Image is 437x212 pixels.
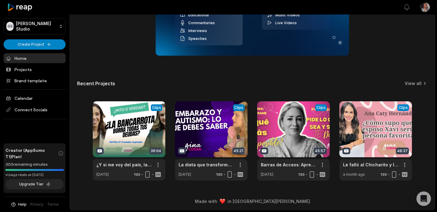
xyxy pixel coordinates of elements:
[343,161,399,168] a: Le falló al Chicharito y lo cuenta TODO - Futbol, Familia y Amor con [PERSON_NAME]
[188,28,207,33] span: Interviews
[179,161,234,168] a: La dieta que transformó la vida de mi hija autista - Lo que nadie te dijo de la vacunas
[75,198,429,204] div: Made with in [GEOGRAPHIC_DATA][PERSON_NAME]
[261,161,316,168] a: Barras de Access: Aprende a Pedir y Recibir del Universo con [PERSON_NAME] famosa por LCDLF México
[5,147,58,160] span: Creator (AppSumo T1) Plan!
[416,191,431,206] div: Open Intercom Messenger
[188,36,207,41] span: Speeches
[4,64,66,74] a: Projects
[16,21,57,32] p: [PERSON_NAME] Studio
[5,179,64,189] button: Upgrade Tier
[6,22,14,31] div: GS
[4,53,66,63] a: Home
[4,39,66,50] button: Create Project
[275,13,300,17] span: Music Videos
[4,104,66,115] span: Connect Socials
[5,161,64,168] div: 300 remaining minutes
[188,13,209,17] span: Educational
[18,202,27,207] span: Help
[47,202,59,207] a: Terms
[5,173,64,177] div: *Usage resets on [DATE]
[4,76,66,86] a: Brand template
[30,202,44,207] a: Privacy
[188,21,215,25] span: Commentaries
[405,80,422,86] a: View all
[275,21,297,25] span: Live Videos
[77,80,115,86] h2: Recent Projects
[11,202,27,207] button: Help
[96,161,152,168] a: ¿Y si me voy del país, las deudas desaparecen? - [PERSON_NAME] & [PERSON_NAME] Law Firm explican ...
[220,199,225,204] img: heart emoji
[4,93,66,103] a: Calendar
